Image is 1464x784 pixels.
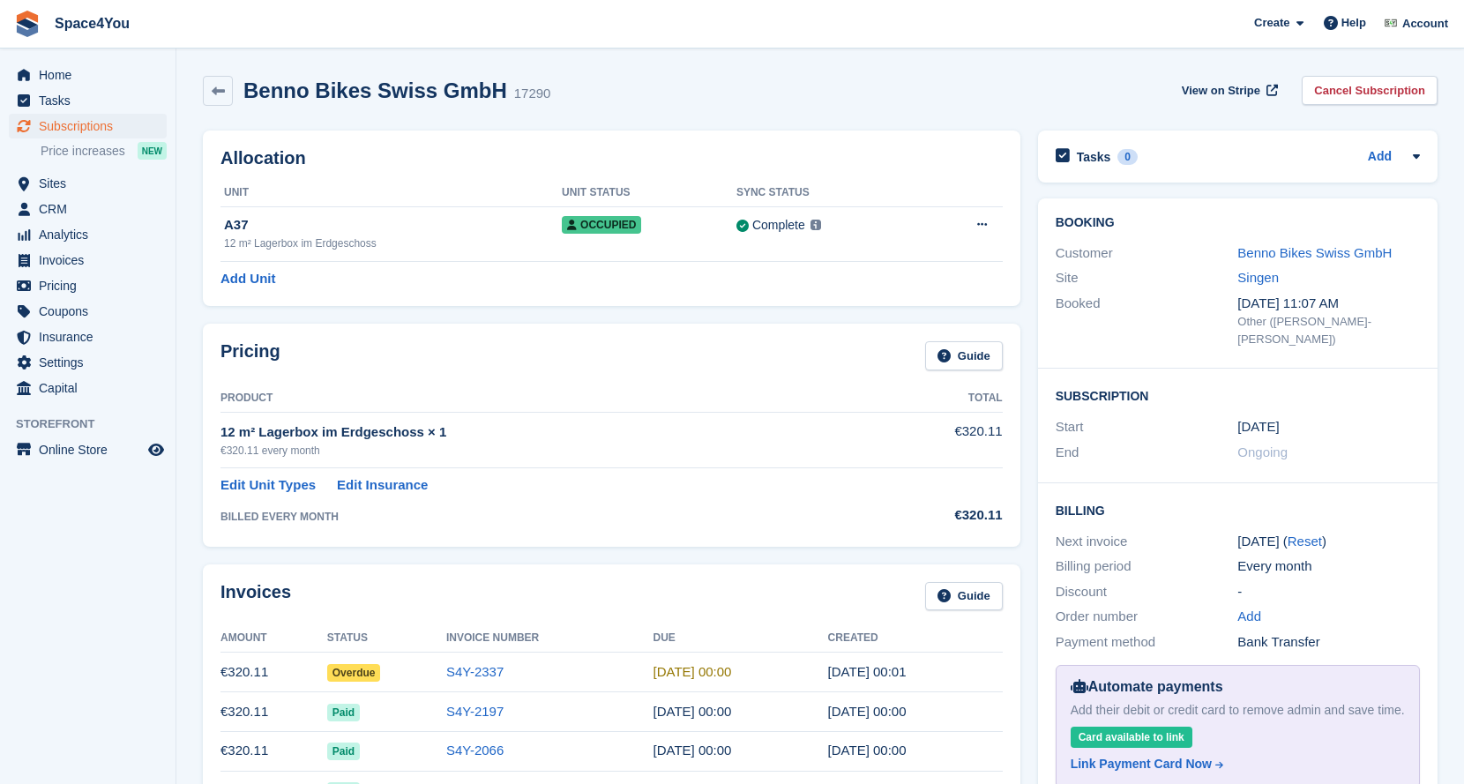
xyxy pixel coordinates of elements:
span: Pricing [39,273,145,298]
a: Guide [925,582,1003,611]
h2: Billing [1056,501,1420,519]
a: menu [9,376,167,400]
time: 2025-08-07 22:01:01 UTC [828,664,907,679]
th: Invoice Number [446,624,654,653]
span: Tasks [39,88,145,113]
a: Preview store [146,439,167,460]
div: [DATE] 11:07 AM [1237,294,1420,314]
th: Amount [220,624,327,653]
span: Ongoing [1237,444,1288,459]
div: Card available to link [1071,727,1192,748]
span: Help [1341,14,1366,32]
div: Bank Transfer [1237,632,1420,653]
a: Edit Insurance [337,475,428,496]
div: Next invoice [1056,532,1238,552]
h2: Subscription [1056,386,1420,404]
a: menu [9,273,167,298]
div: - [1237,582,1420,602]
div: Automate payments [1071,676,1405,698]
span: View on Stripe [1182,82,1260,100]
h2: Tasks [1077,149,1111,165]
div: Complete [752,216,805,235]
h2: Pricing [220,341,280,370]
a: Singen [1237,270,1279,285]
span: Occupied [562,216,641,234]
span: Storefront [16,415,176,433]
h2: Invoices [220,582,291,611]
a: Add Unit [220,269,275,289]
a: menu [9,325,167,349]
time: 2025-07-07 22:00:06 UTC [828,704,907,719]
th: Unit Status [562,179,736,207]
a: S4Y-2337 [446,664,504,679]
a: Space4You [48,9,137,38]
time: 2025-06-08 22:00:00 UTC [654,743,732,758]
a: menu [9,114,167,138]
a: menu [9,88,167,113]
div: Payment method [1056,632,1238,653]
td: €320.11 [220,653,327,692]
span: Create [1254,14,1289,32]
a: menu [9,350,167,375]
span: Account [1402,15,1448,33]
div: Add their debit or credit card to remove admin and save time. [1071,701,1405,720]
div: 12 m² Lagerbox im Erdgeschoss × 1 [220,422,866,443]
a: menu [9,197,167,221]
td: €320.11 [220,692,327,732]
a: menu [9,299,167,324]
img: stora-icon-8386f47178a22dfd0bd8f6a31ec36ba5ce8667c1dd55bd0f319d3a0aa187defe.svg [14,11,41,37]
div: Order number [1056,607,1238,627]
div: 17290 [514,84,551,104]
th: Product [220,385,866,413]
div: Other ([PERSON_NAME]-[PERSON_NAME]) [1237,313,1420,347]
span: Price increases [41,143,125,160]
span: Analytics [39,222,145,247]
div: End [1056,443,1238,463]
time: 2025-08-08 22:00:00 UTC [654,664,732,679]
div: Discount [1056,582,1238,602]
a: Price increases NEW [41,141,167,161]
th: Sync Status [736,179,922,207]
div: NEW [138,142,167,160]
span: Paid [327,743,360,760]
span: Overdue [327,664,381,682]
span: Sites [39,171,145,196]
a: S4Y-2066 [446,743,504,758]
div: A37 [224,215,562,235]
a: Reset [1288,534,1322,549]
a: View on Stripe [1175,76,1281,105]
th: Created [828,624,1003,653]
span: Subscriptions [39,114,145,138]
a: Edit Unit Types [220,475,316,496]
div: €320.11 every month [220,443,866,459]
a: menu [9,248,167,273]
div: BILLED EVERY MONTH [220,509,866,525]
time: 2025-06-07 22:00:05 UTC [828,743,907,758]
th: Status [327,624,446,653]
a: menu [9,171,167,196]
a: menu [9,437,167,462]
span: Online Store [39,437,145,462]
span: Insurance [39,325,145,349]
div: 0 [1117,149,1138,165]
span: Paid [327,704,360,721]
div: Booked [1056,294,1238,348]
a: menu [9,63,167,87]
th: Due [654,624,828,653]
h2: Allocation [220,148,1003,168]
span: Invoices [39,248,145,273]
div: 12 m² Lagerbox im Erdgeschoss [224,235,562,251]
span: Settings [39,350,145,375]
div: Billing period [1056,556,1238,577]
div: €320.11 [866,505,1003,526]
div: Customer [1056,243,1238,264]
span: Home [39,63,145,87]
time: 2025-07-08 22:00:00 UTC [654,704,732,719]
time: 2023-05-07 22:00:00 UTC [1237,417,1279,437]
div: Site [1056,268,1238,288]
a: Benno Bikes Swiss GmbH [1237,245,1392,260]
td: €320.11 [220,731,327,771]
a: Link Payment Card Now [1071,755,1398,773]
a: Guide [925,341,1003,370]
span: CRM [39,197,145,221]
